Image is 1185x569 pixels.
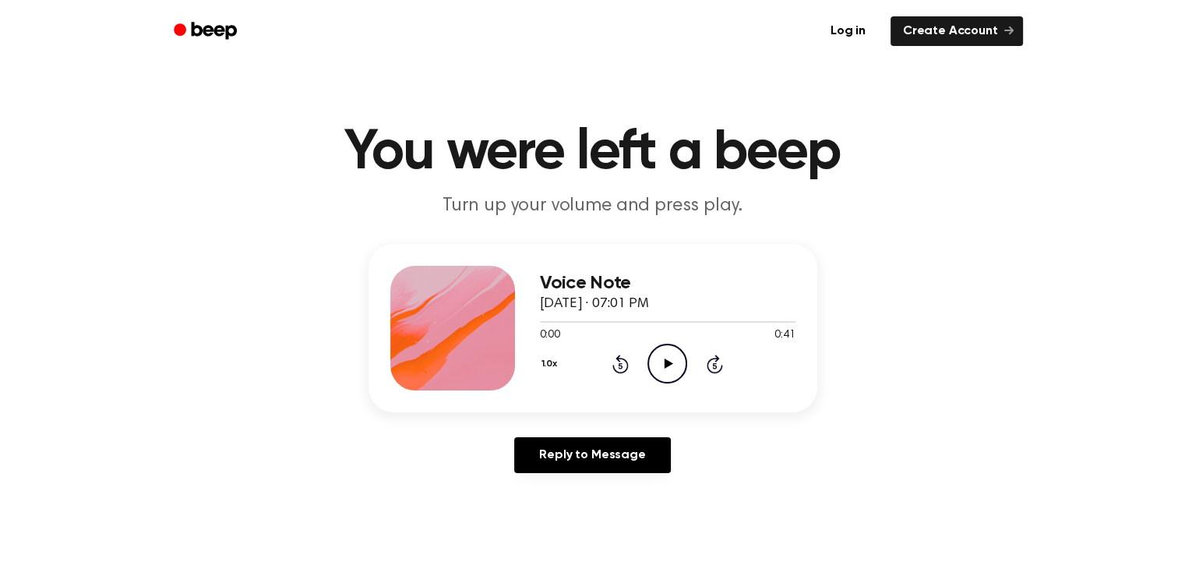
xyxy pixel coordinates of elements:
a: Log in [815,13,881,49]
span: 0:00 [540,327,560,344]
span: 0:41 [774,327,795,344]
a: Reply to Message [514,437,670,473]
a: Create Account [891,16,1023,46]
h1: You were left a beep [194,125,992,181]
p: Turn up your volume and press play. [294,193,892,219]
span: [DATE] · 07:01 PM [540,297,649,311]
button: 1.0x [540,351,563,377]
a: Beep [163,16,251,47]
h3: Voice Note [540,273,795,294]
